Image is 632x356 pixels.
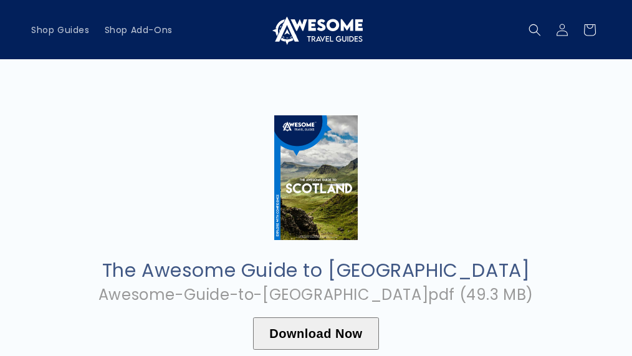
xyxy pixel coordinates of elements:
img: Cover_Large_-Scotland.jpg [274,115,357,240]
span: Shop Add-Ons [105,24,173,36]
summary: Search [521,16,548,44]
a: Awesome Travel Guides [265,10,368,49]
a: Shop Add-Ons [97,17,180,43]
span: Shop Guides [31,24,90,36]
a: Shop Guides [24,17,97,43]
button: Download Now [253,317,378,350]
img: Awesome Travel Guides [269,15,363,45]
